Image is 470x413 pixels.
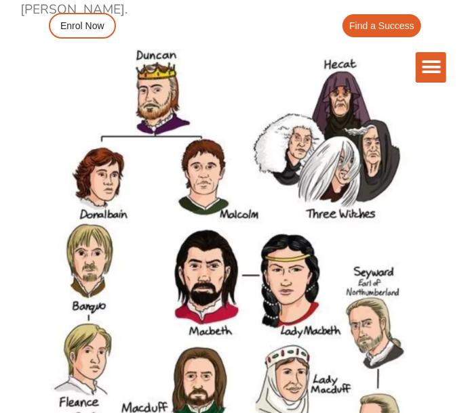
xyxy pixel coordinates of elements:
span: Enrol Now [60,21,104,30]
a: Find a Success [342,14,421,37]
span: Find a Success [349,21,414,30]
a: Enrol Now [49,13,116,39]
iframe: Chat Widget [244,260,470,413]
div: Menu Toggle [416,52,446,83]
